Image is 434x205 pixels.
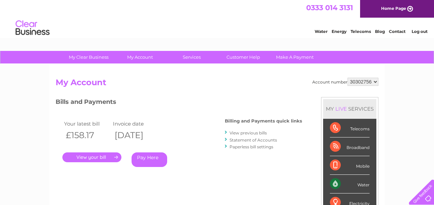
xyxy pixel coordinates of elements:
a: . [62,152,121,162]
div: LIVE [334,106,348,112]
div: Broadband [330,137,370,156]
div: Account number [312,78,378,86]
a: My Account [112,51,168,63]
div: MY SERVICES [323,99,376,118]
a: Statement of Accounts [230,137,277,143]
div: Telecoms [330,119,370,137]
a: 0333 014 3131 [306,3,353,12]
a: Paperless bill settings [230,144,273,149]
div: Mobile [330,156,370,175]
th: £158.17 [62,128,111,142]
h2: My Account [56,78,378,91]
h3: Bills and Payments [56,97,302,109]
a: View previous bills [230,130,267,135]
img: logo.png [15,18,50,38]
a: Telecoms [351,29,371,34]
td: Invoice date [111,119,160,128]
a: Customer Help [215,51,271,63]
a: Energy [332,29,347,34]
th: [DATE] [111,128,160,142]
a: My Clear Business [61,51,117,63]
td: Your latest bill [62,119,111,128]
a: Water [315,29,328,34]
h4: Billing and Payments quick links [225,118,302,124]
a: Log out [412,29,428,34]
a: Contact [389,29,406,34]
a: Blog [375,29,385,34]
div: Water [330,175,370,193]
a: Pay Here [132,152,167,167]
div: Clear Business is a trading name of Verastar Limited (registered in [GEOGRAPHIC_DATA] No. 3667643... [57,4,378,33]
a: Services [164,51,220,63]
a: Make A Payment [267,51,323,63]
